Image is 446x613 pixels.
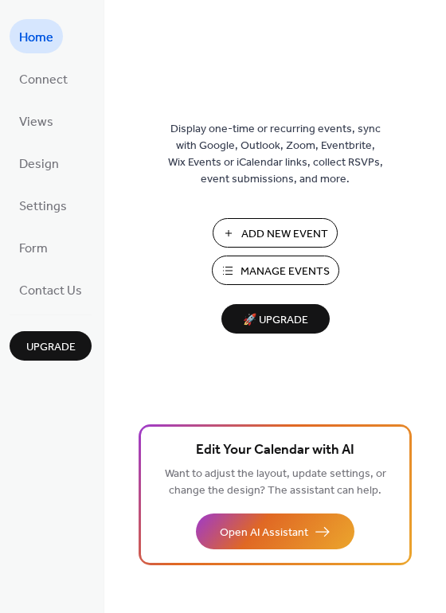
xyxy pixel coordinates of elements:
[10,19,63,53] a: Home
[10,272,92,306] a: Contact Us
[26,339,76,356] span: Upgrade
[220,525,308,541] span: Open AI Assistant
[19,25,53,50] span: Home
[241,226,328,243] span: Add New Event
[10,61,77,96] a: Connect
[10,188,76,222] a: Settings
[213,218,338,248] button: Add New Event
[231,310,320,331] span: 🚀 Upgrade
[19,279,82,303] span: Contact Us
[10,103,63,138] a: Views
[10,331,92,361] button: Upgrade
[221,304,330,334] button: 🚀 Upgrade
[196,513,354,549] button: Open AI Assistant
[10,146,68,180] a: Design
[10,230,57,264] a: Form
[165,463,386,502] span: Want to adjust the layout, update settings, or change the design? The assistant can help.
[19,152,59,177] span: Design
[241,264,330,280] span: Manage Events
[19,194,67,219] span: Settings
[168,121,383,188] span: Display one-time or recurring events, sync with Google, Outlook, Zoom, Eventbrite, Wix Events or ...
[19,68,68,92] span: Connect
[19,110,53,135] span: Views
[19,236,48,261] span: Form
[196,439,354,462] span: Edit Your Calendar with AI
[212,256,339,285] button: Manage Events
